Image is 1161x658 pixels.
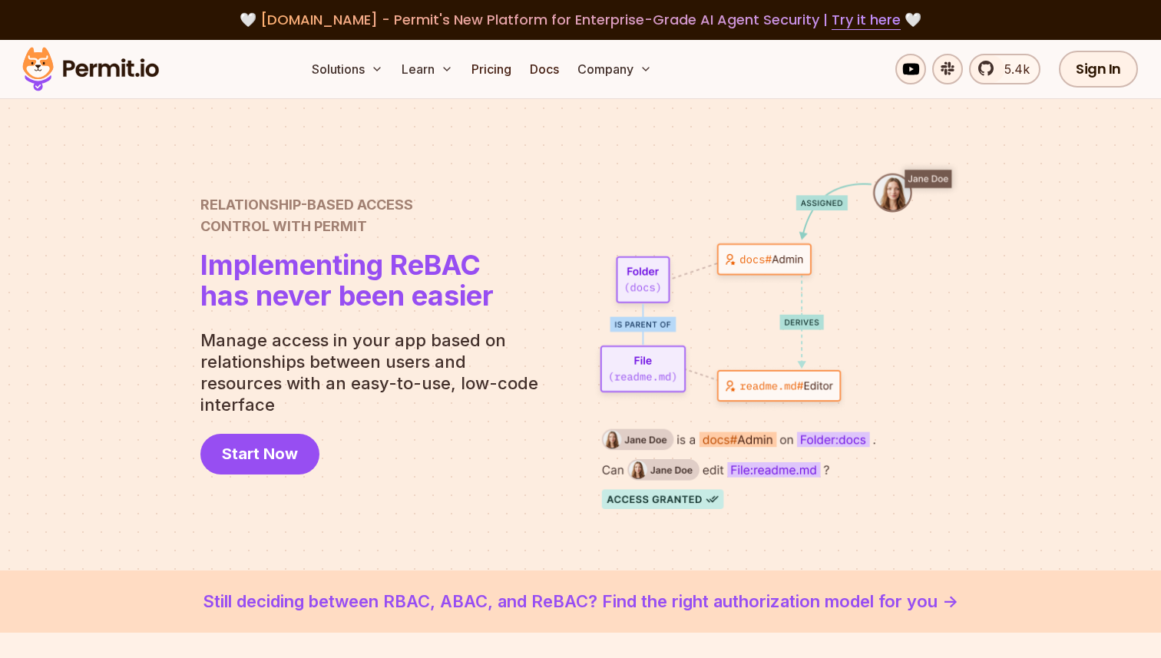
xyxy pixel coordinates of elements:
[200,250,494,311] h1: has never been easier
[260,10,901,29] span: [DOMAIN_NAME] - Permit's New Platform for Enterprise-Grade AI Agent Security |
[832,10,901,30] a: Try it here
[37,589,1124,614] a: Still deciding between RBAC, ABAC, and ReBAC? Find the right authorization model for you ->
[306,54,389,84] button: Solutions
[200,250,494,280] span: Implementing ReBAC
[1059,51,1138,88] a: Sign In
[200,194,494,237] h2: Control with Permit
[465,54,518,84] a: Pricing
[969,54,1040,84] a: 5.4k
[200,434,319,474] a: Start Now
[37,9,1124,31] div: 🤍 🤍
[222,443,298,465] span: Start Now
[200,194,494,216] span: Relationship-Based Access
[995,60,1030,78] span: 5.4k
[200,329,551,415] p: Manage access in your app based on relationships between users and resources with an easy-to-use,...
[571,54,658,84] button: Company
[395,54,459,84] button: Learn
[15,43,166,95] img: Permit logo
[524,54,565,84] a: Docs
